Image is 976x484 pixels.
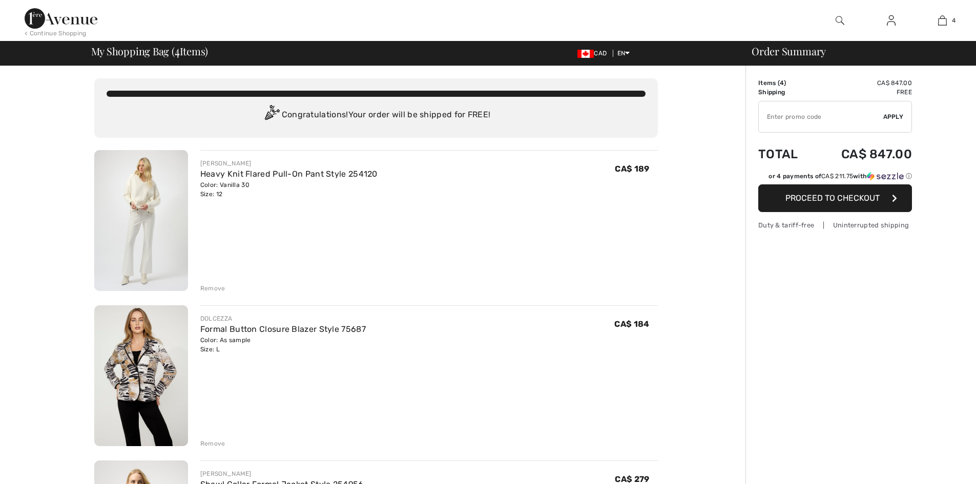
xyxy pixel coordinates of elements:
[200,314,366,323] div: DOLCEZZA
[867,172,904,181] img: Sezzle
[200,284,225,293] div: Remove
[758,220,912,230] div: Duty & tariff-free | Uninterrupted shipping
[94,305,188,446] img: Formal Button Closure Blazer Style 75687
[615,164,649,174] span: CA$ 189
[614,319,649,329] span: CA$ 184
[107,105,646,125] div: Congratulations! Your order will be shipped for FREE!
[615,474,649,484] span: CA$ 279
[814,88,912,97] td: Free
[917,14,967,27] a: 4
[200,335,366,354] div: Color: As sample Size: L
[836,14,844,27] img: search the website
[758,78,814,88] td: Items ( )
[887,14,896,27] img: My Info
[780,79,784,87] span: 4
[200,439,225,448] div: Remove
[25,8,97,29] img: 1ère Avenue
[758,88,814,97] td: Shipping
[814,78,912,88] td: CA$ 847.00
[175,44,180,57] span: 4
[758,172,912,184] div: or 4 payments ofCA$ 211.75withSezzle Click to learn more about Sezzle
[200,469,364,478] div: [PERSON_NAME]
[883,112,904,121] span: Apply
[261,105,282,125] img: Congratulation2.svg
[200,159,378,168] div: [PERSON_NAME]
[758,184,912,212] button: Proceed to Checkout
[758,137,814,172] td: Total
[814,137,912,172] td: CA$ 847.00
[200,180,378,199] div: Color: Vanilla 30 Size: 12
[617,50,630,57] span: EN
[25,29,87,38] div: < Continue Shopping
[200,169,378,179] a: Heavy Knit Flared Pull-On Pant Style 254120
[200,324,366,334] a: Formal Button Closure Blazer Style 75687
[94,150,188,291] img: Heavy Knit Flared Pull-On Pant Style 254120
[938,14,947,27] img: My Bag
[759,101,883,132] input: Promo code
[91,46,209,56] span: My Shopping Bag ( Items)
[739,46,970,56] div: Order Summary
[577,50,594,58] img: Canadian Dollar
[821,173,853,180] span: CA$ 211.75
[952,16,956,25] span: 4
[577,50,611,57] span: CAD
[785,193,880,203] span: Proceed to Checkout
[879,14,904,27] a: Sign In
[769,172,912,181] div: or 4 payments of with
